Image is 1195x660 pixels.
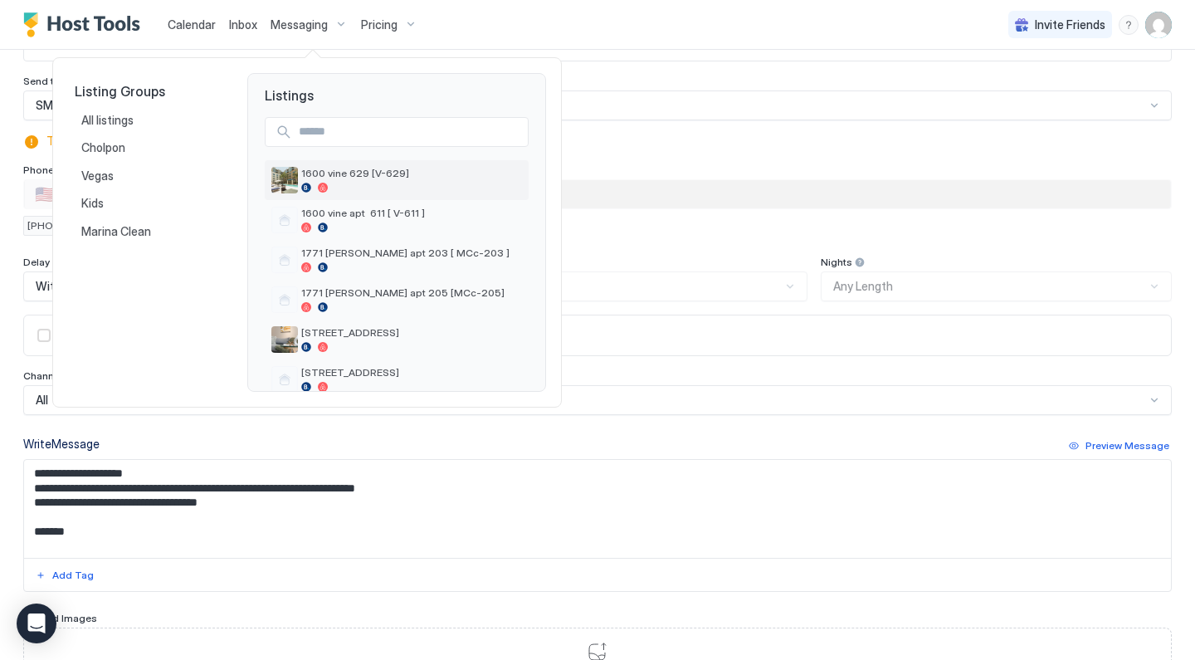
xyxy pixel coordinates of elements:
[301,207,522,219] span: 1600 vine apt 611 [ V-611 ]
[301,366,522,379] span: [STREET_ADDRESS]
[81,224,154,239] span: Marina Clean
[292,118,528,146] input: Input Field
[301,167,522,179] span: 1600 vine 629 [V-629]
[81,113,136,128] span: All listings
[81,196,106,211] span: Kids
[301,286,522,299] span: 1771 [PERSON_NAME] apt 205 [MCc-205]
[75,83,221,100] span: Listing Groups
[271,326,298,353] div: listing image
[81,169,116,183] span: Vegas
[17,604,56,643] div: Open Intercom Messenger
[271,167,298,193] div: listing image
[248,74,545,104] span: Listings
[81,140,128,155] span: Cholpon
[301,326,522,339] span: [STREET_ADDRESS]
[301,247,522,259] span: 1771 [PERSON_NAME] apt 203 [ MCc-203 ]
